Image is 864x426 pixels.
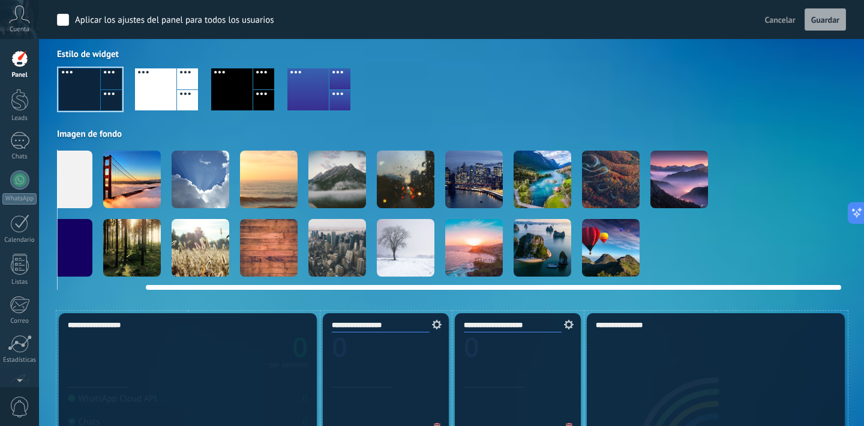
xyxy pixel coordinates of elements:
div: WhatsApp [2,193,37,205]
div: Calendario [2,236,37,244]
div: Imagen de fondo [57,128,846,140]
div: Chats [2,153,37,161]
button: Cancelar [760,11,800,29]
div: Estilo de widget [57,49,846,60]
span: Guardar [811,16,839,24]
div: Aplicar los ajustes del panel para todos los usuarios [75,14,274,26]
div: Listas [2,278,37,286]
div: Panel [2,71,37,79]
button: Guardar [805,8,846,31]
div: Correo [2,317,37,325]
div: Leads [2,115,37,122]
div: Estadísticas [2,356,37,364]
span: Cuenta [10,26,29,34]
span: Cancelar [765,14,796,25]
